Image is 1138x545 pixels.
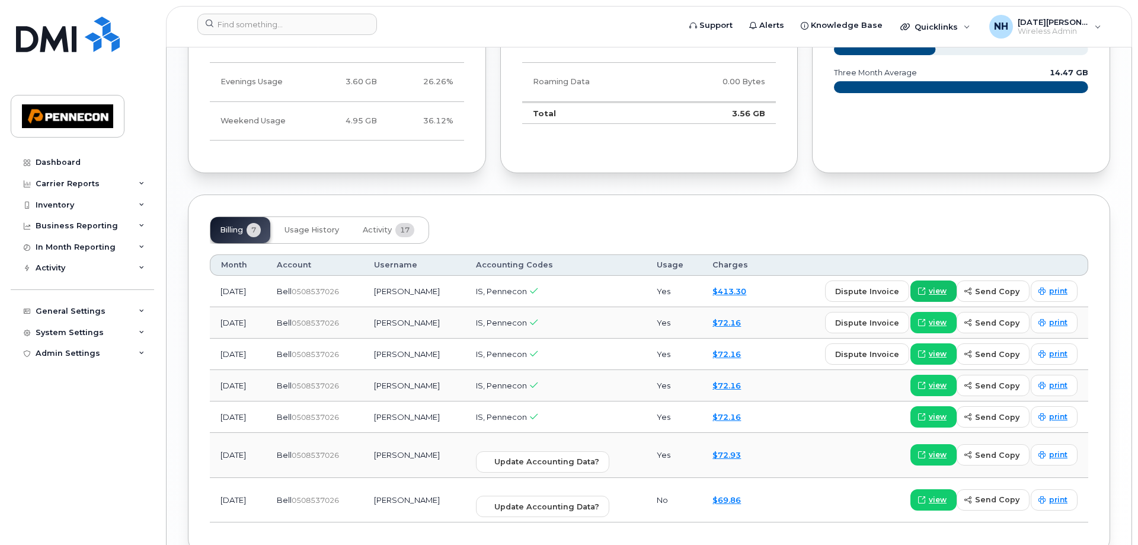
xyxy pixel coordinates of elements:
[1049,380,1067,391] span: print
[646,478,702,523] td: No
[712,412,741,422] a: $72.16
[363,225,392,235] span: Activity
[699,20,733,31] span: Support
[210,370,266,401] td: [DATE]
[910,312,957,333] a: view
[363,307,465,339] td: [PERSON_NAME]
[277,412,292,422] span: Bell
[388,63,464,101] td: 26.26%
[494,501,599,512] span: Update Accounting Data?
[957,375,1030,396] button: send copy
[210,254,266,276] th: Month
[975,412,1019,423] span: send copy
[910,444,957,466] a: view
[476,451,609,473] button: Update Accounting Data?
[363,478,465,523] td: [PERSON_NAME]
[646,254,702,276] th: Usage
[835,286,899,297] span: dispute invoice
[892,15,979,39] div: Quicklinks
[681,14,741,37] a: Support
[363,339,465,370] td: [PERSON_NAME]
[303,63,388,101] td: 3.60 GB
[975,349,1019,360] span: send copy
[210,102,464,141] tr: Friday from 6:00pm to Monday 8:00am
[210,401,266,433] td: [DATE]
[363,401,465,433] td: [PERSON_NAME]
[292,413,339,422] span: 0508537026
[929,412,947,422] span: view
[957,489,1030,511] button: send copy
[646,370,702,401] td: Yes
[1049,317,1067,328] span: print
[210,276,266,307] td: [DATE]
[957,406,1030,428] button: send copy
[292,381,339,390] span: 0508537026
[929,380,947,391] span: view
[664,63,776,101] td: 0.00 Bytes
[266,254,364,276] th: Account
[210,102,303,141] td: Weekend Usage
[210,63,303,101] td: Evenings Usage
[197,14,377,35] input: Find something...
[395,223,414,237] span: 17
[646,433,702,478] td: Yes
[1031,406,1078,428] a: print
[292,496,339,505] span: 0508537026
[712,318,741,327] a: $72.16
[957,281,1030,302] button: send copy
[910,489,957,511] a: view
[825,281,909,302] button: dispute invoice
[957,343,1030,365] button: send copy
[210,63,464,101] tr: Weekdays from 6:00pm to 8:00am
[1031,312,1078,333] a: print
[292,451,339,460] span: 0508537026
[915,22,958,31] span: Quicklinks
[210,339,266,370] td: [DATE]
[975,494,1019,505] span: send copy
[702,254,768,276] th: Charges
[292,350,339,359] span: 0508537026
[476,412,527,422] span: IS, Pennecon
[910,406,957,428] a: view
[833,68,917,77] text: three month average
[388,102,464,141] td: 36.12%
[277,495,292,505] span: Bell
[1049,286,1067,297] span: print
[277,349,292,359] span: Bell
[1031,444,1078,466] a: print
[465,254,646,276] th: Accounting Codes
[476,286,527,296] span: IS, Pennecon
[292,318,339,327] span: 0508537026
[929,286,947,297] span: view
[910,343,957,365] a: view
[825,312,909,333] button: dispute invoice
[476,381,527,390] span: IS, Pennecon
[981,15,1110,39] div: Noel Healey
[929,450,947,460] span: view
[1031,375,1078,396] a: print
[303,102,388,141] td: 4.95 GB
[363,370,465,401] td: [PERSON_NAME]
[522,63,664,101] td: Roaming Data
[494,456,599,467] span: Update Accounting Data?
[994,20,1008,34] span: NH
[975,317,1019,329] span: send copy
[811,20,883,31] span: Knowledge Base
[1018,17,1089,27] span: [DATE][PERSON_NAME]
[277,286,292,296] span: Bell
[210,433,266,478] td: [DATE]
[835,349,899,360] span: dispute invoice
[363,276,465,307] td: [PERSON_NAME]
[975,450,1019,461] span: send copy
[363,433,465,478] td: [PERSON_NAME]
[363,254,465,276] th: Username
[1018,27,1089,36] span: Wireless Admin
[646,276,702,307] td: Yes
[957,444,1030,466] button: send copy
[210,307,266,339] td: [DATE]
[759,20,784,31] span: Alerts
[476,349,527,359] span: IS, Pennecon
[835,317,899,329] span: dispute invoice
[1031,489,1078,511] a: print
[664,102,776,125] td: 3.56 GB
